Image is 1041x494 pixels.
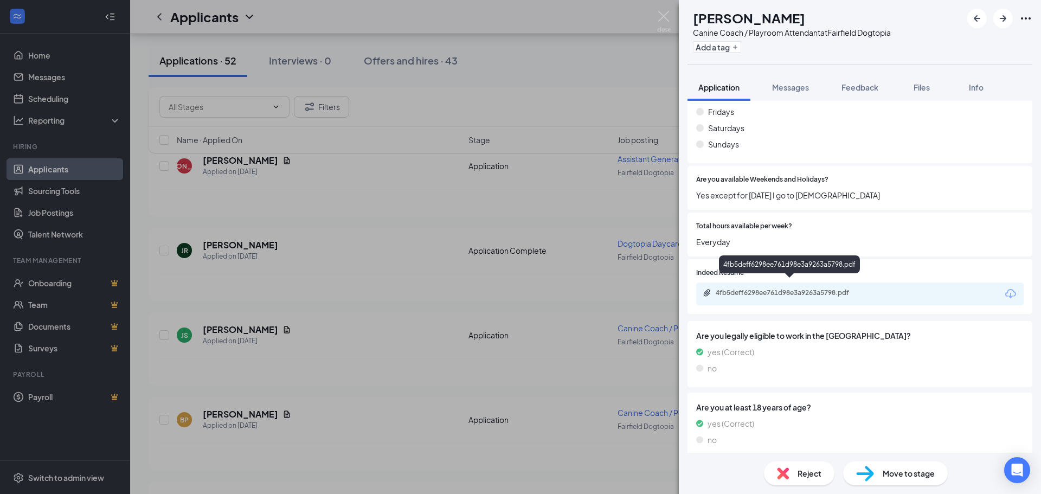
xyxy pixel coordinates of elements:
span: Everyday [696,236,1024,248]
svg: ArrowLeftNew [971,12,984,25]
span: Are you legally eligible to work in the [GEOGRAPHIC_DATA]? [696,330,1024,342]
span: Yes except for [DATE] I go to [DEMOGRAPHIC_DATA] [696,189,1024,201]
span: Are you at least 18 years of age? [696,401,1024,413]
div: 4fb5deff6298ee761d98e3a9263a5798.pdf [716,288,868,297]
button: ArrowRight [993,9,1013,28]
span: Files [914,82,930,92]
div: Canine Coach / Playroom Attendant at Fairfield Dogtopia [693,27,891,38]
span: Indeed Resume [696,268,744,278]
svg: Download [1004,287,1017,300]
svg: Plus [732,44,738,50]
span: Fridays [708,106,734,118]
span: Are you available Weekends and Holidays? [696,175,828,185]
button: ArrowLeftNew [967,9,987,28]
span: Reject [798,467,821,479]
span: no [708,434,717,446]
button: PlusAdd a tag [693,41,741,53]
span: Feedback [841,82,878,92]
svg: Ellipses [1019,12,1032,25]
span: Saturdays [708,122,744,134]
h1: [PERSON_NAME] [693,9,805,27]
span: Application [698,82,740,92]
span: no [708,362,717,374]
span: Messages [772,82,809,92]
span: yes (Correct) [708,346,754,358]
span: Move to stage [883,467,935,479]
span: yes (Correct) [708,418,754,429]
span: Info [969,82,984,92]
svg: ArrowRight [997,12,1010,25]
span: Sundays [708,138,739,150]
div: 4fb5deff6298ee761d98e3a9263a5798.pdf [719,255,860,273]
svg: Paperclip [703,288,711,297]
div: Open Intercom Messenger [1004,457,1030,483]
span: Total hours available per week? [696,221,792,232]
a: Paperclip4fb5deff6298ee761d98e3a9263a5798.pdf [703,288,878,299]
